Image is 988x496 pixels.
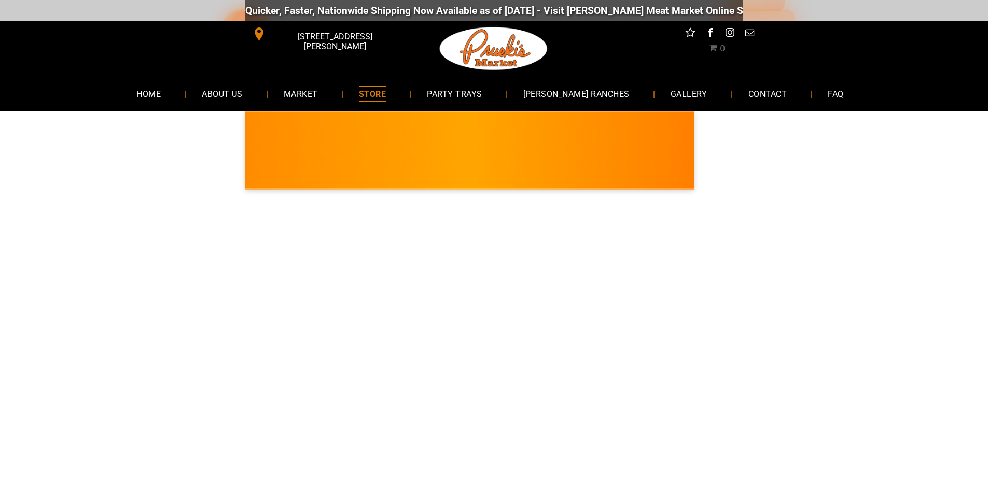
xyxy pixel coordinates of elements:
div: Quicker, Faster, Nationwide Shipping Now Available as of [DATE] - Visit [PERSON_NAME] Meat Market... [240,5,868,17]
span: [STREET_ADDRESS][PERSON_NAME] [268,26,401,56]
a: Social network [684,26,697,42]
a: email [743,26,756,42]
a: MARKET [268,80,333,107]
span: 0 [720,44,725,53]
a: FAQ [812,80,859,107]
img: Pruski-s+Market+HQ+Logo2-1920w.png [438,21,550,77]
a: ABOUT US [186,80,258,107]
a: CONTACT [733,80,802,107]
a: GALLERY [655,80,723,107]
a: [PERSON_NAME] RANCHES [508,80,645,107]
a: PARTY TRAYS [411,80,497,107]
span: [PERSON_NAME] MARKET [687,158,891,174]
a: HOME [121,80,176,107]
a: instagram [723,26,736,42]
a: STORE [343,80,401,107]
a: [STREET_ADDRESS][PERSON_NAME] [245,26,404,42]
a: facebook [703,26,717,42]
